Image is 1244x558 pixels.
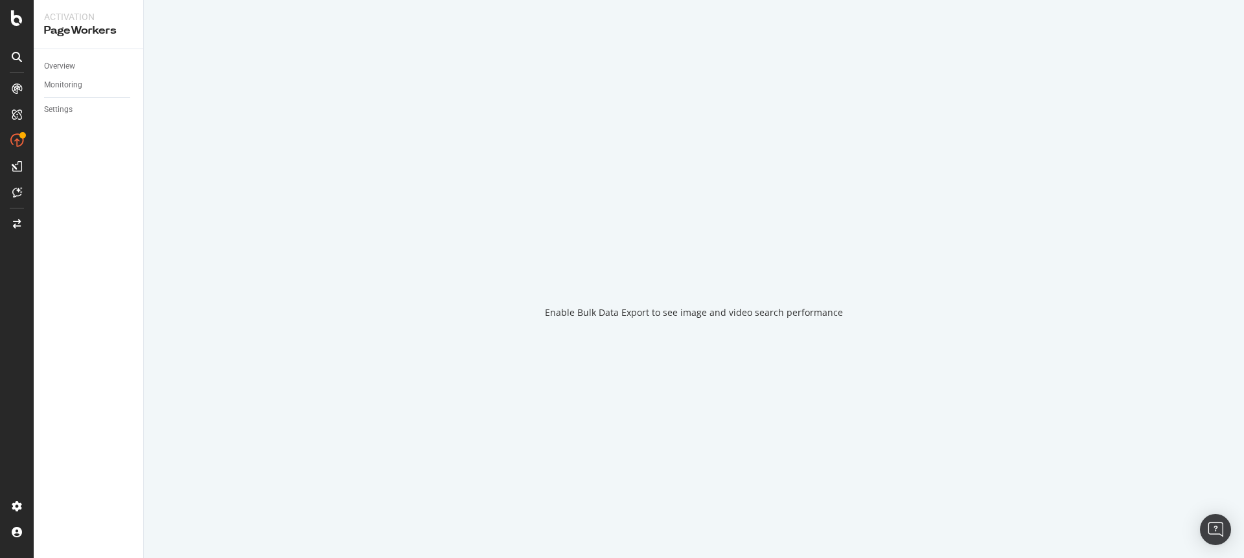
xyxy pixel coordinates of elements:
[1200,514,1231,545] div: Open Intercom Messenger
[44,103,73,117] div: Settings
[44,78,134,92] a: Monitoring
[44,78,82,92] div: Monitoring
[44,60,134,73] a: Overview
[545,306,843,319] div: Enable Bulk Data Export to see image and video search performance
[44,23,133,38] div: PageWorkers
[44,10,133,23] div: Activation
[44,60,75,73] div: Overview
[44,103,134,117] a: Settings
[647,239,741,285] div: animation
